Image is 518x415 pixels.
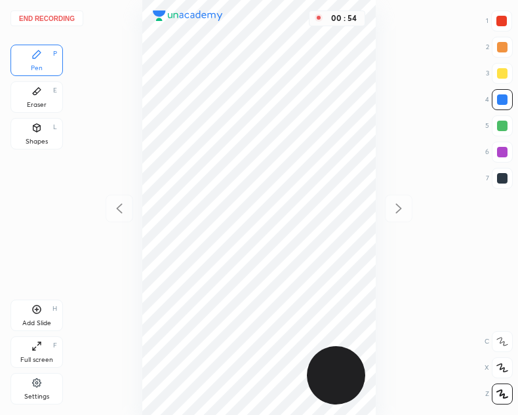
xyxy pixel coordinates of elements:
[53,50,57,57] div: P
[53,87,57,94] div: E
[53,342,57,349] div: F
[52,306,57,312] div: H
[485,142,513,163] div: 6
[486,37,513,58] div: 2
[53,124,57,130] div: L
[10,10,83,26] button: End recording
[20,357,53,363] div: Full screen
[485,89,513,110] div: 4
[24,393,49,400] div: Settings
[27,102,47,108] div: Eraser
[31,65,43,71] div: Pen
[26,138,48,145] div: Shapes
[485,357,513,378] div: X
[486,10,512,31] div: 1
[485,115,513,136] div: 5
[328,14,359,23] div: 00 : 54
[486,168,513,189] div: 7
[485,331,513,352] div: C
[22,320,51,326] div: Add Slide
[486,63,513,84] div: 3
[153,10,223,21] img: logo.38c385cc.svg
[485,384,513,405] div: Z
